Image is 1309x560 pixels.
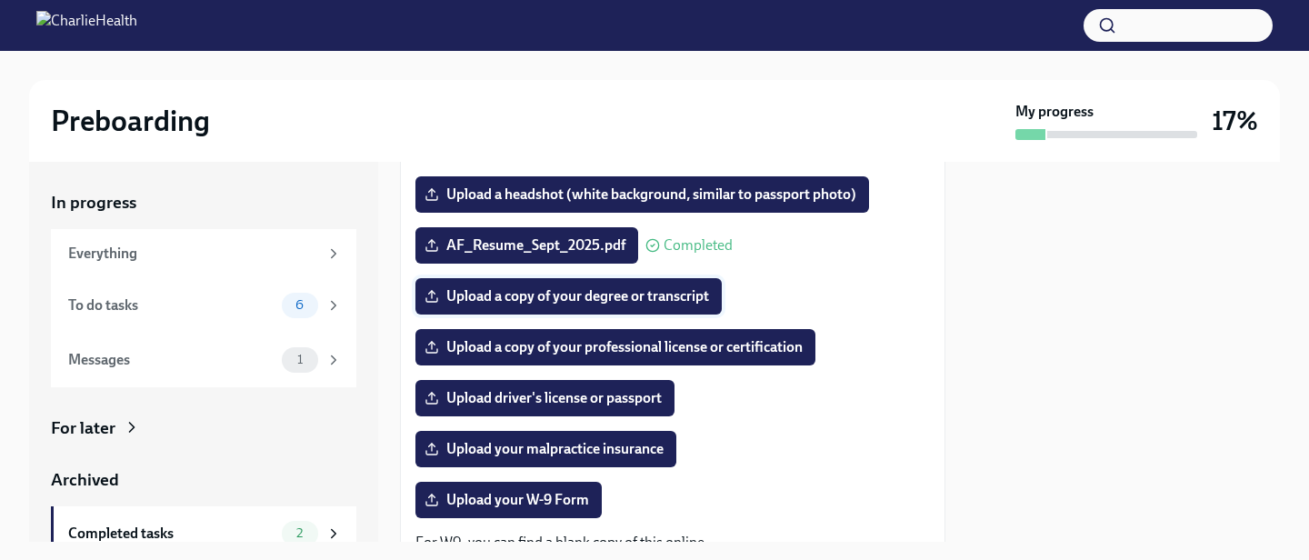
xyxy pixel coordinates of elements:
label: Upload a headshot (white background, similar to passport photo) [415,176,869,213]
span: Upload a copy of your degree or transcript [428,287,709,305]
a: For later [51,416,356,440]
span: AF_Resume_Sept_2025.pdf [428,236,625,255]
div: Everything [68,244,318,264]
span: Upload your malpractice insurance [428,440,664,458]
div: For later [51,416,115,440]
a: Messages1 [51,333,356,387]
h3: 17% [1212,105,1258,137]
span: 2 [285,526,314,540]
label: Upload your W-9 Form [415,482,602,518]
div: Completed tasks [68,524,275,544]
div: Messages [68,350,275,370]
span: Upload driver's license or passport [428,389,662,407]
span: Upload your W-9 Form [428,491,589,509]
span: Upload a headshot (white background, similar to passport photo) [428,185,856,204]
label: Upload a copy of your degree or transcript [415,278,722,315]
span: 6 [285,298,315,312]
span: 1 [286,353,314,366]
span: Upload a copy of your professional license or certification [428,338,803,356]
label: Upload driver's license or passport [415,380,674,416]
a: To do tasks6 [51,278,356,333]
label: AF_Resume_Sept_2025.pdf [415,227,638,264]
strong: My progress [1015,102,1094,122]
p: For W9, you can find a blank copy of this online. [415,533,930,553]
label: Upload a copy of your professional license or certification [415,329,815,365]
label: Upload your malpractice insurance [415,431,676,467]
img: CharlieHealth [36,11,137,40]
a: In progress [51,191,356,215]
a: Everything [51,229,356,278]
h2: Preboarding [51,103,210,139]
div: To do tasks [68,295,275,315]
a: Archived [51,468,356,492]
span: Completed [664,238,733,253]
